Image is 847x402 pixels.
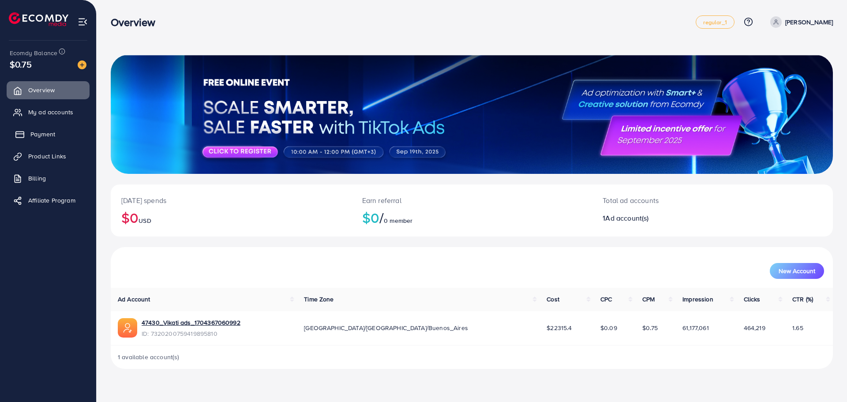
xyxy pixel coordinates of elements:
p: [PERSON_NAME] [785,17,833,27]
span: Clicks [744,295,761,304]
span: Overview [28,86,55,94]
img: ic-ads-acc.e4c84228.svg [118,318,137,338]
a: [PERSON_NAME] [767,16,833,28]
span: Impression [682,295,713,304]
iframe: Chat [810,362,840,395]
span: Payment [30,130,55,139]
img: logo [9,12,68,26]
span: regular_1 [703,19,727,25]
span: CPM [642,295,655,304]
a: regular_1 [696,15,734,29]
a: Payment [7,125,90,143]
span: Billing [28,174,46,183]
h3: Overview [111,16,162,29]
p: Total ad accounts [603,195,762,206]
h2: 1 [603,214,762,222]
span: Product Links [28,152,66,161]
h2: $0 [362,209,582,226]
span: Affiliate Program [28,196,75,205]
span: Time Zone [304,295,334,304]
span: 61,177,061 [682,323,709,332]
img: image [78,60,86,69]
a: 47430_Vikati ads_1704367060992 [142,318,240,327]
span: Ad account(s) [605,213,648,223]
span: USD [139,216,151,225]
span: My ad accounts [28,108,73,116]
a: Overview [7,81,90,99]
h2: $0 [121,209,341,226]
span: $0.09 [600,323,617,332]
span: $0.75 [10,58,32,71]
span: 1 available account(s) [118,353,180,361]
a: Billing [7,169,90,187]
span: $22315.4 [547,323,572,332]
p: [DATE] spends [121,195,341,206]
span: 1.65 [792,323,803,332]
a: Product Links [7,147,90,165]
a: My ad accounts [7,103,90,121]
img: menu [78,17,88,27]
span: Cost [547,295,559,304]
span: ID: 7320200759419895810 [142,329,240,338]
button: New Account [770,263,824,279]
span: $0.75 [642,323,658,332]
span: 464,219 [744,323,765,332]
span: 0 member [384,216,412,225]
span: CTR (%) [792,295,813,304]
span: Ecomdy Balance [10,49,57,57]
p: Earn referral [362,195,582,206]
span: [GEOGRAPHIC_DATA]/[GEOGRAPHIC_DATA]/Buenos_Aires [304,323,468,332]
span: CPC [600,295,612,304]
span: Ad Account [118,295,150,304]
span: New Account [779,268,815,274]
a: Affiliate Program [7,192,90,209]
span: / [379,207,384,228]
